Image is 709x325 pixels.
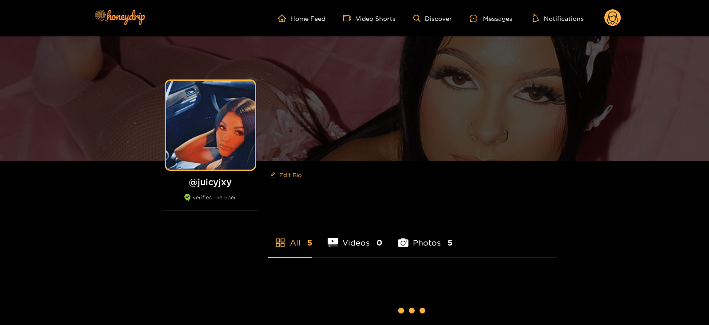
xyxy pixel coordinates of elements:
[413,15,452,22] a: Discover
[307,237,312,248] span: 5
[275,238,285,248] span: appstore
[343,14,356,22] span: video-camera
[328,217,383,257] li: Videos
[448,237,452,248] span: 5
[268,217,312,257] li: All
[278,14,325,22] a: Home Feed
[270,172,276,178] span: edit
[162,194,259,210] div: verified member
[268,168,303,182] button: editEdit Bio
[376,237,382,248] span: 0
[278,14,290,22] span: home
[279,170,301,179] span: Edit Bio
[398,217,452,257] li: Photos
[530,14,586,23] button: Notifications
[470,13,512,24] div: Messages
[343,14,396,22] a: Video Shorts
[162,176,259,187] h1: @ juicyjxy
